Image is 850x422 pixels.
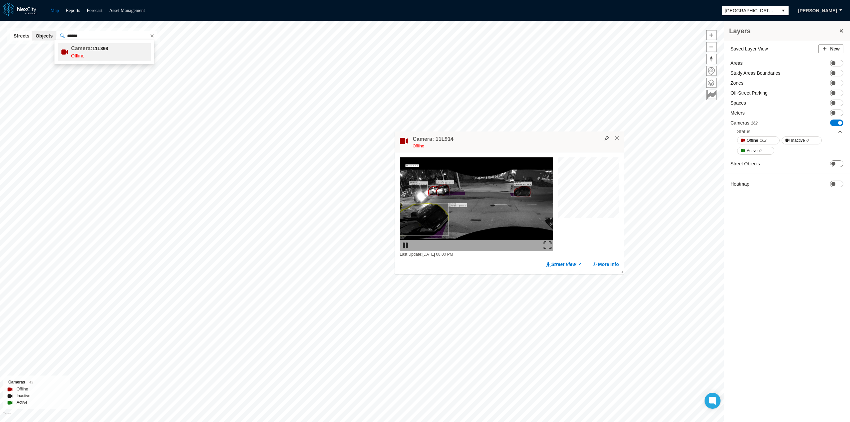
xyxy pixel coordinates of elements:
span: Offline [747,137,758,144]
button: New [818,44,843,53]
label: Heatmap [730,181,749,187]
label: Camera: [71,45,92,51]
button: Inactive0 [782,136,822,144]
label: Spaces [730,100,746,106]
li: 11L398 [58,43,151,61]
b: 11L398 [92,46,108,51]
label: Active [17,399,28,406]
button: Zoom out [706,42,717,52]
button: Reset bearing to north [706,54,717,64]
div: Status [737,127,843,136]
h3: Layers [729,26,838,36]
a: Reports [66,8,80,13]
button: Home [706,66,717,76]
span: Active [747,147,758,154]
img: expand [544,241,552,249]
button: Objects [32,31,56,41]
a: Street View [546,261,582,268]
span: Street View [551,261,576,268]
button: Offline162 [737,136,780,144]
div: Cameras [8,379,65,386]
span: 162 [751,121,758,126]
label: Study Areas Boundaries [730,70,780,76]
button: Close popup [614,135,620,141]
div: Last Update: [DATE] 08:00 PM [400,251,553,258]
button: Key metrics [706,90,717,100]
label: Off-Street Parking [730,90,768,96]
label: Inactive [17,392,30,399]
label: Meters [730,110,745,116]
span: Objects [36,33,52,39]
a: Mapbox homepage [3,412,11,420]
button: More Info [592,261,619,268]
label: Zones [730,80,743,86]
button: select [778,6,789,15]
img: svg%3e [604,136,609,140]
span: Offline [71,53,84,58]
div: Status [737,128,750,135]
button: [PERSON_NAME] [791,5,844,16]
span: 162 [760,137,766,144]
a: Map [50,8,59,13]
label: Street Objects [730,160,760,167]
a: Asset Management [109,8,145,13]
span: 0 [759,147,762,154]
span: Reset bearing to north [707,54,716,64]
span: New [830,45,840,52]
span: [GEOGRAPHIC_DATA][PERSON_NAME] [725,7,775,14]
label: Cameras [730,120,758,127]
button: Active0 [737,147,774,155]
span: More Info [598,261,619,268]
a: Forecast [87,8,102,13]
img: video [400,157,553,251]
label: Areas [730,60,743,66]
span: 45 [30,380,33,384]
span: [PERSON_NAME] [798,7,837,14]
span: 0 [807,137,809,144]
h4: Camera: 11L914 [413,135,454,143]
span: Inactive [791,137,805,144]
span: Zoom in [707,30,716,40]
canvas: Map [558,157,623,222]
span: Zoom out [707,42,716,52]
button: Layers management [706,78,717,88]
button: Zoom in [706,30,717,40]
span: clear [147,31,157,41]
button: Streets [10,31,33,41]
span: Offline [413,144,424,148]
label: Saved Layer View [730,45,768,52]
img: play [401,241,409,249]
span: Streets [14,33,29,39]
label: Offline [17,386,28,392]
